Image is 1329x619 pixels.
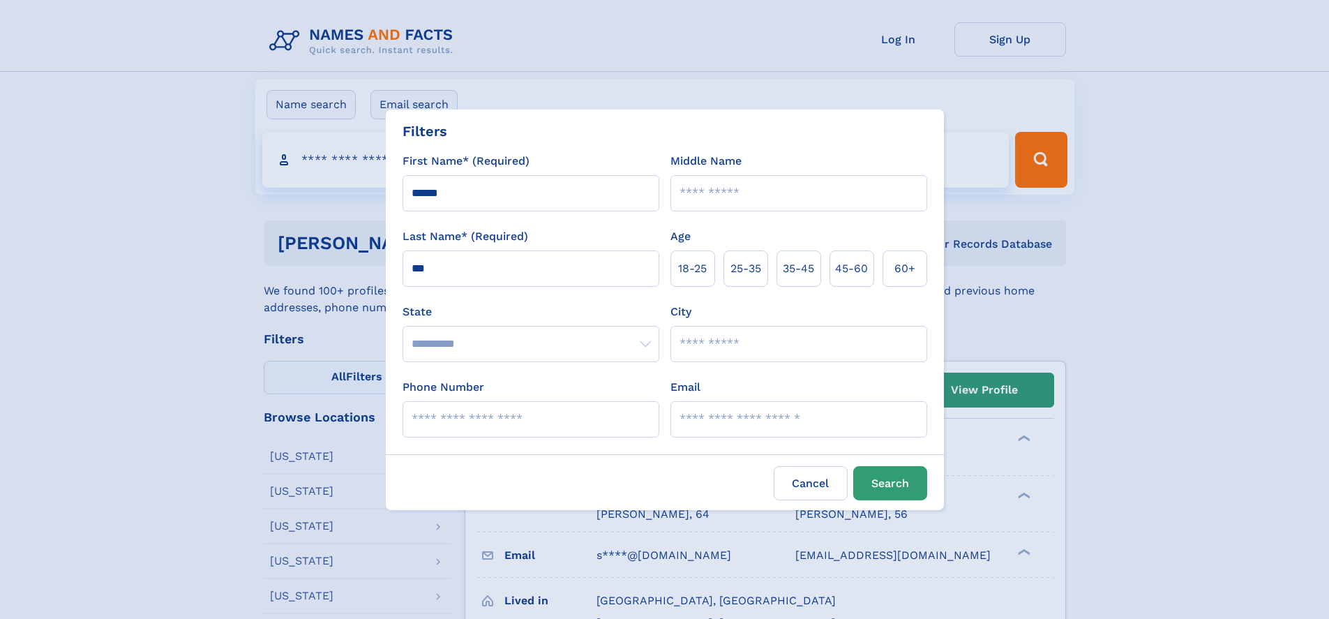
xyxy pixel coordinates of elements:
label: First Name* (Required) [403,153,530,170]
label: Middle Name [670,153,742,170]
span: 25‑35 [730,260,761,277]
span: 18‑25 [678,260,707,277]
label: Last Name* (Required) [403,228,528,245]
label: City [670,304,691,320]
span: 45‑60 [835,260,868,277]
label: Email [670,379,700,396]
label: Cancel [774,466,848,500]
button: Search [853,466,927,500]
label: State [403,304,659,320]
div: Filters [403,121,447,142]
span: 35‑45 [783,260,814,277]
label: Phone Number [403,379,484,396]
span: 60+ [894,260,915,277]
label: Age [670,228,691,245]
